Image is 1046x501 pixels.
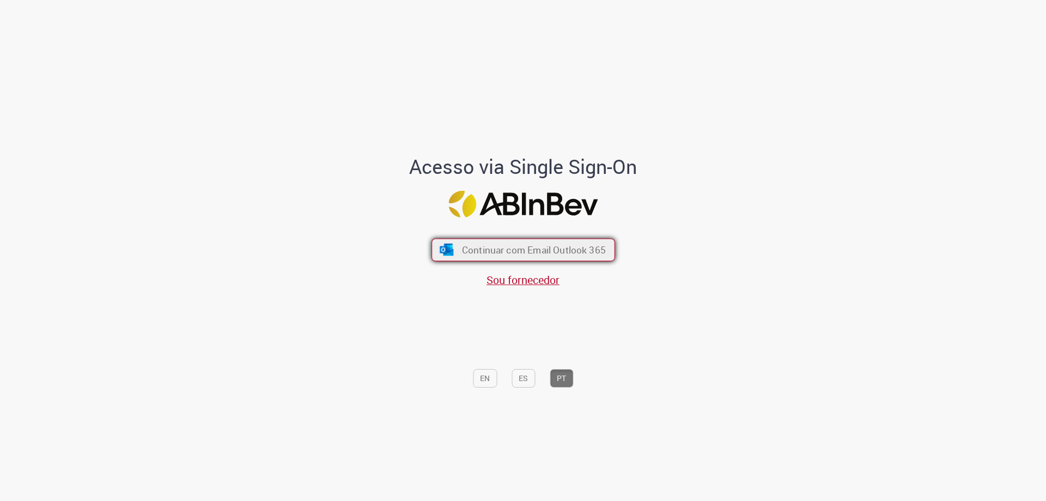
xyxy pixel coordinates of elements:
span: Continuar com Email Outlook 365 [461,244,605,256]
img: Logo ABInBev [448,191,598,218]
button: EN [473,369,497,388]
button: ícone Azure/Microsoft 360 Continuar com Email Outlook 365 [431,239,615,262]
h1: Acesso via Single Sign-On [372,156,674,178]
a: Sou fornecedor [486,273,560,287]
button: PT [550,369,573,388]
button: ES [512,369,535,388]
img: ícone Azure/Microsoft 360 [439,244,454,256]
